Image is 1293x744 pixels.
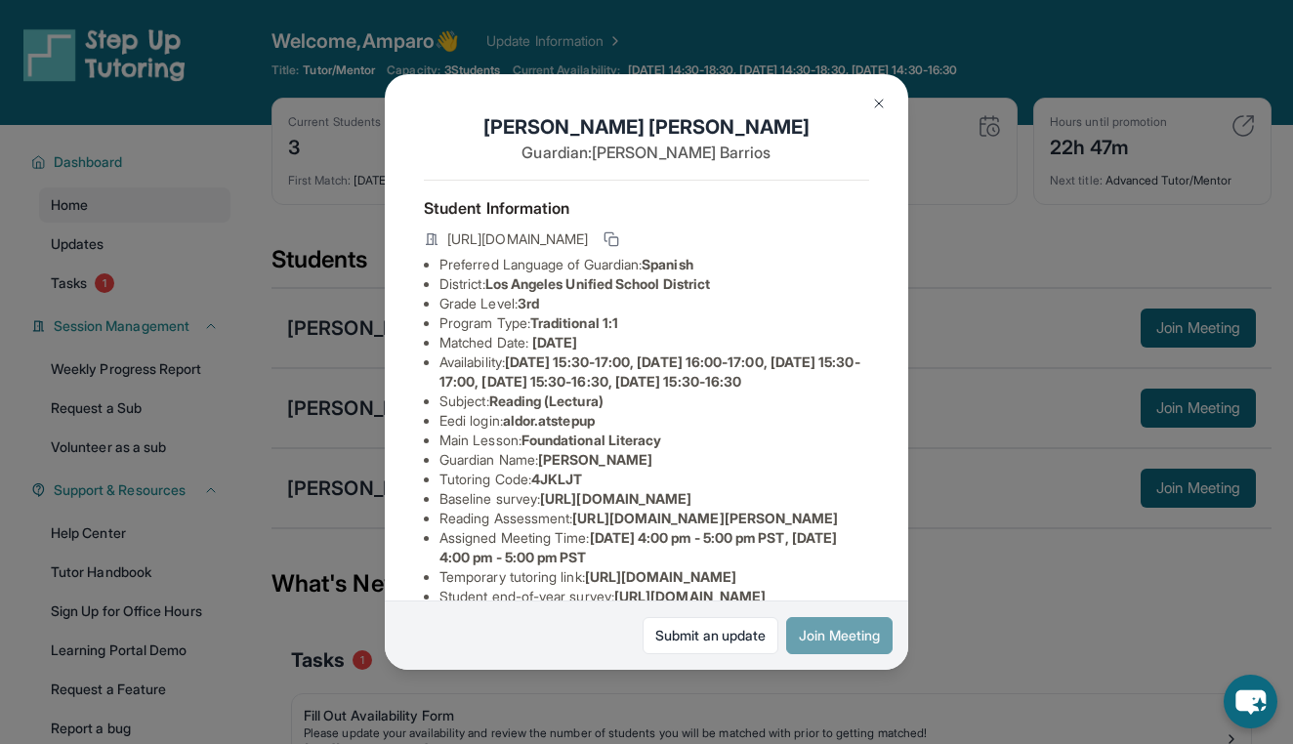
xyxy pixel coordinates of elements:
[439,353,860,390] span: [DATE] 15:30-17:00, [DATE] 16:00-17:00, [DATE] 15:30-17:00, [DATE] 15:30-16:30, [DATE] 15:30-16:30
[439,529,837,565] span: [DATE] 4:00 pm - 5:00 pm PST, [DATE] 4:00 pm - 5:00 pm PST
[439,392,869,411] li: Subject :
[424,141,869,164] p: Guardian: [PERSON_NAME] Barrios
[439,489,869,509] li: Baseline survey :
[439,274,869,294] li: District:
[439,255,869,274] li: Preferred Language of Guardian:
[614,588,766,604] span: [URL][DOMAIN_NAME]
[424,196,869,220] h4: Student Information
[538,451,652,468] span: [PERSON_NAME]
[1224,675,1277,728] button: chat-button
[532,334,577,351] span: [DATE]
[439,352,869,392] li: Availability:
[572,510,838,526] span: [URL][DOMAIN_NAME][PERSON_NAME]
[786,617,893,654] button: Join Meeting
[439,567,869,587] li: Temporary tutoring link :
[439,294,869,313] li: Grade Level:
[643,617,778,654] a: Submit an update
[521,432,661,448] span: Foundational Literacy
[439,313,869,333] li: Program Type:
[871,96,887,111] img: Close Icon
[439,509,869,528] li: Reading Assessment :
[485,275,710,292] span: Los Angeles Unified School District
[439,411,869,431] li: Eedi login :
[518,295,539,311] span: 3rd
[439,450,869,470] li: Guardian Name :
[600,227,623,251] button: Copy link
[503,412,595,429] span: aldor.atstepup
[439,587,869,606] li: Student end-of-year survey :
[531,471,582,487] span: 4JKLJT
[489,393,604,409] span: Reading (Lectura)
[439,528,869,567] li: Assigned Meeting Time :
[530,314,618,331] span: Traditional 1:1
[439,333,869,352] li: Matched Date:
[439,470,869,489] li: Tutoring Code :
[642,256,693,272] span: Spanish
[424,113,869,141] h1: [PERSON_NAME] [PERSON_NAME]
[540,490,691,507] span: [URL][DOMAIN_NAME]
[585,568,736,585] span: [URL][DOMAIN_NAME]
[447,229,588,249] span: [URL][DOMAIN_NAME]
[439,431,869,450] li: Main Lesson :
